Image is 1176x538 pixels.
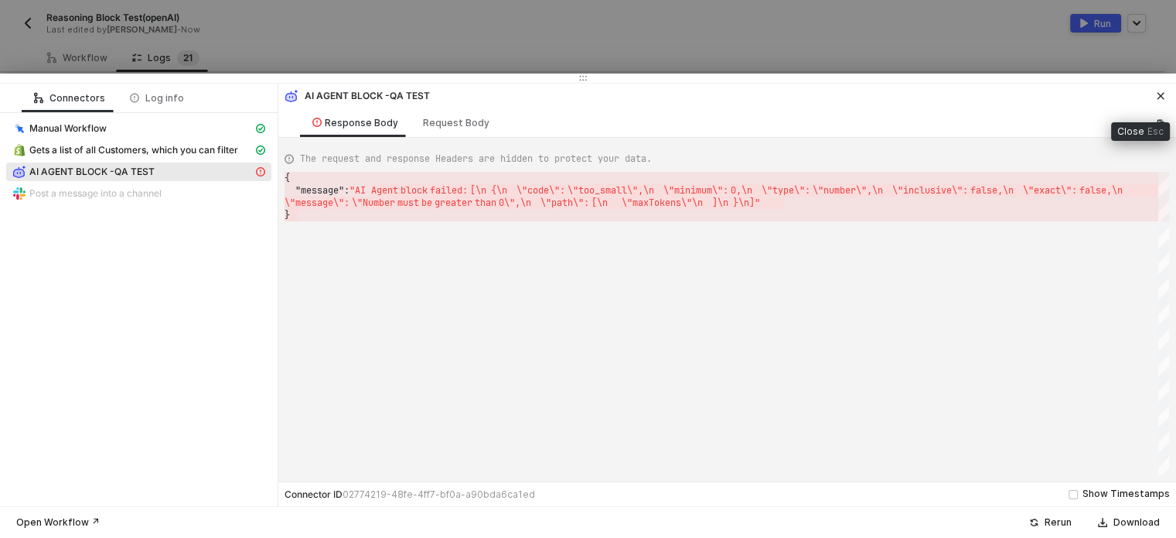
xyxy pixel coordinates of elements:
[705,197,707,209] span: ·
[656,184,659,197] span: ·
[565,184,568,197] span: ·
[1079,184,1123,197] span: false,\n
[755,184,757,197] span: ·
[352,197,395,209] span: \"Number
[1156,91,1165,101] span: icon-close
[1117,125,1144,138] div: Close
[531,197,533,209] span: ·
[540,197,589,209] span: \"path\":
[397,197,419,209] span: must
[285,172,290,184] span: {
[312,118,322,127] span: icon-exclamation
[538,197,540,209] span: ·
[752,184,755,197] span: ·
[589,197,591,209] span: ·
[256,124,265,133] span: icon-cards
[813,184,883,197] span: \"number\",\n
[1123,184,1125,197] span: ·
[892,184,968,197] span: \"inclusive\":
[710,197,712,209] span: ·
[731,184,752,197] span: 0,\n
[256,146,265,155] span: icon-cards
[810,184,813,197] span: ·
[486,184,489,197] span: ·
[890,184,892,197] span: ·
[6,119,271,138] span: Manual Workflow
[285,89,430,103] div: AI AGENT BLOCK -QA TEST
[663,184,728,197] span: \"minimum\":
[6,513,110,532] button: Open Workflow ↗
[435,197,472,209] span: greater
[1018,184,1021,197] span: ·
[130,92,184,105] div: Log info
[13,166,26,178] img: integration-icon
[615,197,617,209] span: ·
[285,209,290,221] span: }
[728,184,731,197] span: ·
[1082,487,1170,502] div: Show Timestamps
[428,184,430,197] span: ·
[536,197,538,209] span: ·
[29,144,238,156] span: Gets a list of all Customers, which you can filter
[510,184,512,197] span: ·
[6,163,271,181] span: AI AGENT BLOCK -QA TEST
[712,197,728,209] span: ]\n
[661,184,663,197] span: ·
[610,197,612,209] span: ·
[312,117,398,129] div: Response Body
[1045,516,1072,529] div: Rerun
[468,184,470,197] span: ·
[491,184,507,197] span: {\n
[419,197,421,209] span: ·
[757,184,759,197] span: ·
[578,74,588,83] span: icon-drag-indicator
[496,197,499,209] span: ·
[608,197,610,209] span: ·
[290,209,291,210] textarea: Editor content;Press Alt+F1 for Accessibility Options.
[516,184,565,197] span: \"code\":
[731,197,733,209] span: ·
[512,184,514,197] span: ·
[970,184,1014,197] span: false,\n
[13,122,26,135] img: integration-icon
[432,197,435,209] span: ·
[883,184,885,197] span: ·
[1077,184,1079,197] span: ·
[568,184,654,197] span: \"too_small\",\n
[34,94,43,103] span: icon-logic
[514,184,516,197] span: ·
[1023,184,1077,197] span: \"exact\":
[1019,513,1082,532] button: Rerun
[6,141,271,159] span: Gets a list of all Customers, which you can filter
[13,144,26,156] img: integration-icon
[295,184,344,197] span: "message"
[617,197,619,209] span: ·
[1021,184,1023,197] span: ·
[1014,184,1016,197] span: ·
[475,197,496,209] span: than
[759,184,762,197] span: ·
[888,184,890,197] span: ·
[659,184,661,197] span: ·
[29,166,155,178] span: AI AGENT BLOCK -QA TEST
[13,187,26,200] img: integration-icon
[1125,184,1127,197] span: ·
[612,197,615,209] span: ·
[256,167,265,176] span: icon-exclamation
[1098,518,1107,527] span: icon-download
[619,197,622,209] span: ·
[285,197,349,209] span: \"message\":
[968,184,970,197] span: ·
[1016,184,1018,197] span: ·
[1088,513,1170,532] button: Download
[703,197,705,209] span: ·
[654,184,656,197] span: ·
[16,516,100,529] div: Open Workflow ↗
[285,488,535,501] div: Connector ID
[762,184,810,197] span: \"type\":
[421,197,432,209] span: be
[1029,518,1038,527] span: icon-success-page
[423,117,489,129] div: Request Body
[472,197,475,209] span: ·
[885,184,888,197] span: ·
